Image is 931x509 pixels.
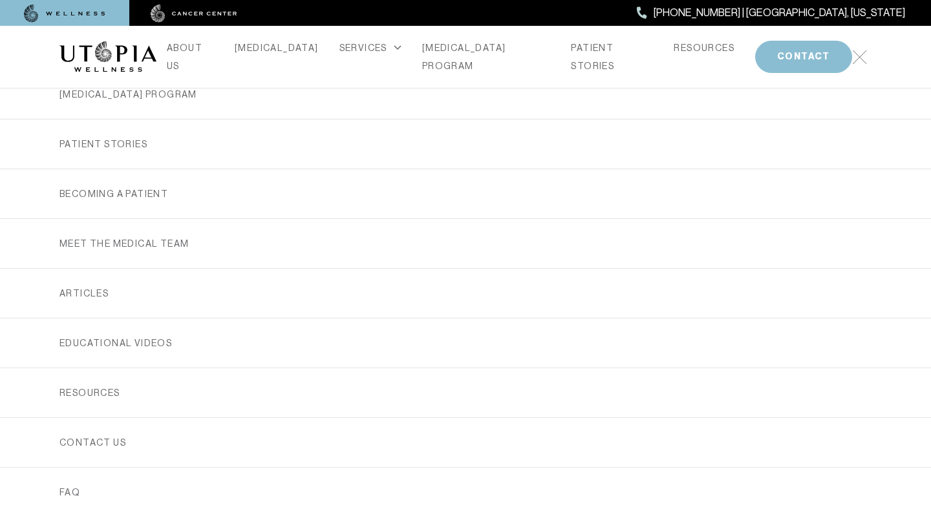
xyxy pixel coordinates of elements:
a: Becoming a Patient [59,169,872,218]
a: ABOUT US [167,39,214,75]
img: logo [59,41,156,72]
img: wellness [24,5,105,23]
a: [MEDICAL_DATA] [235,39,319,57]
a: [PHONE_NUMBER] | [GEOGRAPHIC_DATA], [US_STATE] [637,5,905,21]
a: ARTICLES [59,269,872,318]
a: [MEDICAL_DATA] PROGRAM [422,39,551,75]
div: SERVICES [339,39,401,57]
a: MEET THE MEDICAL TEAM [59,219,872,268]
button: CONTACT [755,41,852,73]
img: cancer center [151,5,237,23]
img: icon-hamburger [852,50,867,65]
a: PATIENT STORIES [59,119,872,169]
a: RESOURCES [674,39,734,57]
a: PATIENT STORIES [571,39,653,75]
a: [MEDICAL_DATA] PROGRAM [59,70,872,119]
span: [PHONE_NUMBER] | [GEOGRAPHIC_DATA], [US_STATE] [654,5,905,21]
a: EDUCATIONAL VIDEOS [59,318,872,368]
a: Contact us [59,418,872,467]
a: RESOURCES [59,368,872,417]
